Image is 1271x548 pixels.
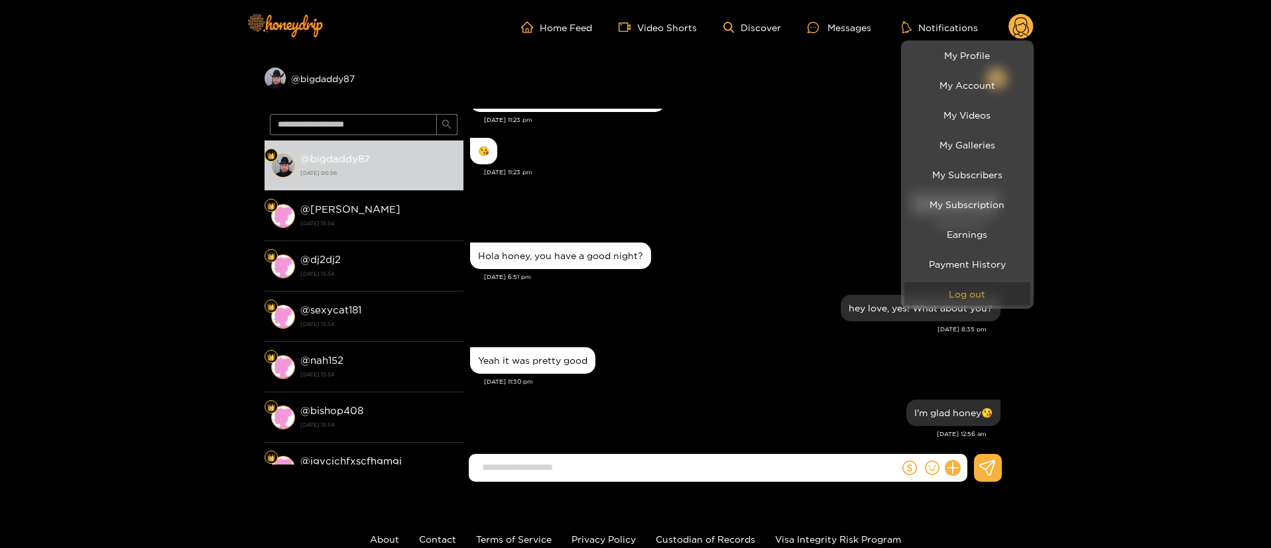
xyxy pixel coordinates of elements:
[904,193,1030,216] a: My Subscription
[904,74,1030,97] a: My Account
[904,163,1030,186] a: My Subscribers
[904,282,1030,305] button: Log out
[904,44,1030,67] a: My Profile
[904,223,1030,246] a: Earnings
[904,252,1030,276] a: Payment History
[904,133,1030,156] a: My Galleries
[904,103,1030,127] a: My Videos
